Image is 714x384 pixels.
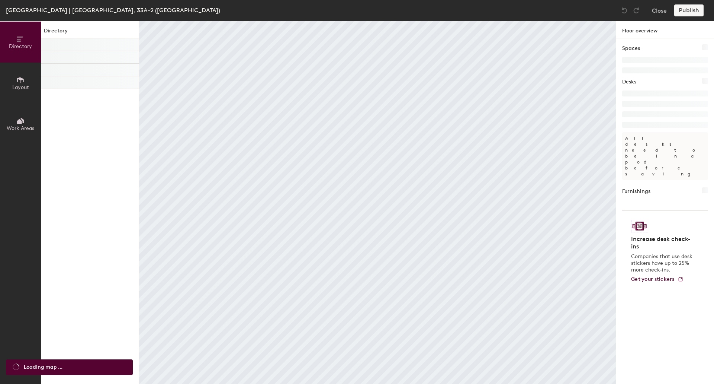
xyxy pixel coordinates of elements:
div: [GEOGRAPHIC_DATA] | [GEOGRAPHIC_DATA], 33A-2 ([GEOGRAPHIC_DATA]) [6,6,220,15]
h1: Desks [622,78,636,86]
h1: Directory [41,27,139,38]
h1: Furnishings [622,187,650,196]
span: Directory [9,43,32,50]
p: All desks need to be in a pod before saving [622,132,708,180]
span: Work Areas [7,125,34,131]
img: Undo [621,7,628,14]
span: Get your stickers [631,276,675,282]
span: Loading map ... [24,363,62,371]
h4: Increase desk check-ins [631,235,695,250]
img: Redo [633,7,640,14]
img: Sticker logo [631,220,648,232]
canvas: Map [139,21,616,384]
span: Layout [12,84,29,91]
a: Get your stickers [631,276,684,283]
h1: Floor overview [616,21,714,38]
h1: Spaces [622,44,640,53]
p: Companies that use desk stickers have up to 25% more check-ins. [631,253,695,273]
button: Close [652,4,667,16]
